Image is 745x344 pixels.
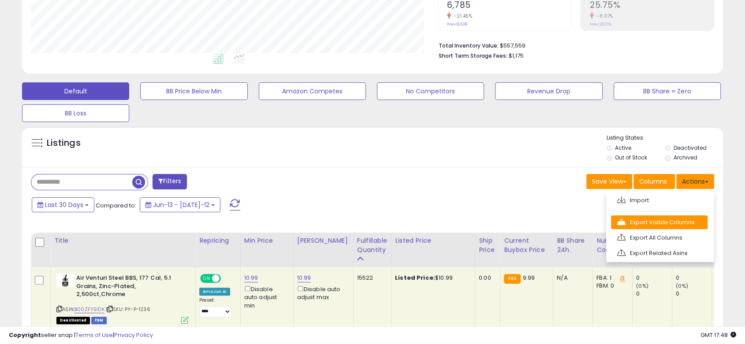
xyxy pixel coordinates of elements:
[676,282,688,289] small: (0%)
[611,231,708,244] a: Export All Columns
[504,236,549,255] div: Current Buybox Price
[607,134,723,142] p: Listing States:
[674,144,707,152] label: Deactivated
[594,13,613,19] small: -8.07%
[199,297,234,317] div: Preset:
[676,274,711,282] div: 0
[614,82,721,100] button: BB Share = Zero
[636,290,672,298] div: 0
[596,236,629,255] div: Num of Comp.
[357,274,384,282] div: 15522
[244,236,290,245] div: Min Price
[611,246,708,260] a: Export Related Asins
[297,236,350,245] div: [PERSON_NAME]
[9,331,41,339] strong: Copyright
[140,82,247,100] button: BB Price Below Min
[56,317,90,324] span: All listings that are unavailable for purchase on Amazon for any reason other than out-of-stock
[56,274,189,323] div: ASIN:
[611,193,708,207] a: Import
[676,290,711,298] div: 0
[495,82,602,100] button: Revenue Drop
[639,177,667,186] span: Columns
[22,82,129,100] button: Default
[297,284,346,301] div: Disable auto adjust max
[377,82,484,100] button: No Competitors
[106,306,150,313] span: | SKU: PY-P-1236
[611,215,708,229] a: Export Visible Columns
[479,274,493,282] div: 0.00
[75,331,113,339] a: Terms of Use
[76,274,183,301] b: Air Venturi Steel BBS, 177 Cal, 5.1 Grains, Zinc-Plated, 2,500ct,Chrome
[615,154,647,161] label: Out of Stock
[357,236,387,255] div: Fulfillable Quantity
[395,274,435,282] b: Listed Price:
[54,236,192,245] div: Title
[91,317,107,324] span: FBM
[201,275,212,282] span: ON
[96,201,136,210] span: Compared to:
[244,284,287,310] div: Disable auto adjust min
[395,274,468,282] div: $10.99
[557,274,586,282] div: N/A
[586,174,632,189] button: Save View
[439,40,708,50] li: $557,559
[479,236,496,255] div: Ship Price
[596,282,626,290] div: FBM: 0
[395,236,471,245] div: Listed Price
[633,174,675,189] button: Columns
[439,42,499,49] b: Total Inventory Value:
[451,13,473,19] small: -21.45%
[509,52,524,60] span: $1,175
[140,197,220,212] button: Jun-13 - [DATE]-12
[676,174,714,189] button: Actions
[32,197,94,212] button: Last 30 Days
[447,22,467,27] small: Prev: 8,638
[220,275,234,282] span: OFF
[74,306,104,313] a: B00ZFY5IDK
[244,274,258,282] a: 10.99
[199,288,230,296] div: Amazon AI
[504,274,520,284] small: FBA
[523,274,535,282] span: 9.99
[153,174,187,189] button: Filters
[297,274,311,282] a: 10.99
[439,52,507,59] b: Short Term Storage Fees:
[636,282,648,289] small: (0%)
[615,144,631,152] label: Active
[596,274,626,282] div: FBA: 1
[700,331,736,339] span: 2025-08-12 17:48 GMT
[590,22,611,27] small: Prev: 28.01%
[153,200,209,209] span: Jun-13 - [DATE]-12
[199,236,237,245] div: Repricing
[636,274,672,282] div: 0
[56,274,74,287] img: 41-EmVJDnuL._SL40_.jpg
[674,154,697,161] label: Archived
[45,200,83,209] span: Last 30 Days
[9,331,153,340] div: seller snap | |
[114,331,153,339] a: Privacy Policy
[259,82,366,100] button: Amazon Competes
[22,104,129,122] button: BB Loss
[47,137,81,149] h5: Listings
[557,236,589,255] div: BB Share 24h.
